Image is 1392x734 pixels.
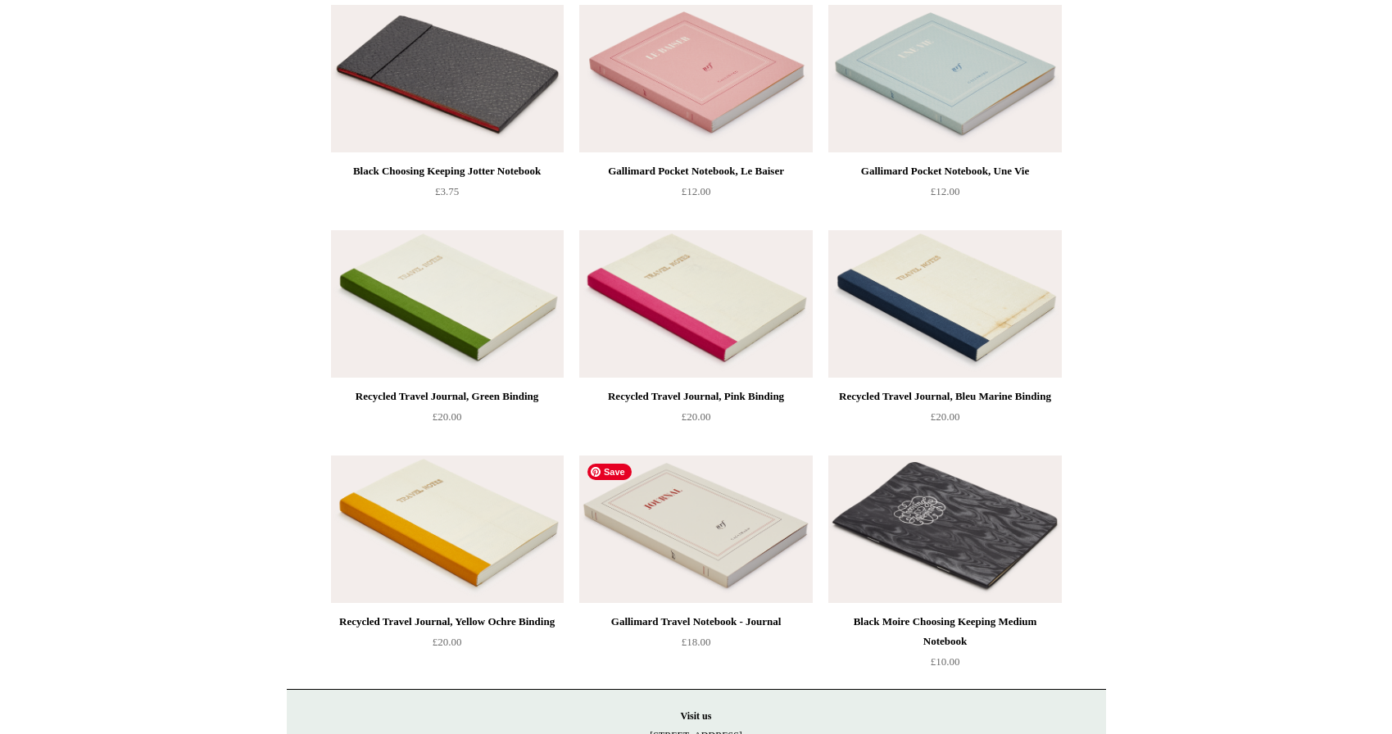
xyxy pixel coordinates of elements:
[335,387,560,406] div: Recycled Travel Journal, Green Binding
[931,185,960,197] span: £12.00
[335,612,560,632] div: Recycled Travel Journal, Yellow Ochre Binding
[828,387,1061,454] a: Recycled Travel Journal, Bleu Marine Binding £20.00
[832,161,1057,181] div: Gallimard Pocket Notebook, Une Vie
[587,464,632,480] span: Save
[579,5,812,152] img: Gallimard Pocket Notebook, Le Baiser
[828,230,1061,378] a: Recycled Travel Journal, Bleu Marine Binding Recycled Travel Journal, Bleu Marine Binding
[832,612,1057,651] div: Black Moire Choosing Keeping Medium Notebook
[579,612,812,679] a: Gallimard Travel Notebook - Journal £18.00
[828,455,1061,603] a: Black Moire Choosing Keeping Medium Notebook Black Moire Choosing Keeping Medium Notebook
[828,161,1061,229] a: Gallimard Pocket Notebook, Une Vie £12.00
[579,5,812,152] a: Gallimard Pocket Notebook, Le Baiser Gallimard Pocket Notebook, Le Baiser
[828,5,1061,152] a: Gallimard Pocket Notebook, Une Vie Gallimard Pocket Notebook, Une Vie
[435,185,459,197] span: £3.75
[331,5,564,152] a: Black Choosing Keeping Jotter Notebook Black Choosing Keeping Jotter Notebook
[331,612,564,679] a: Recycled Travel Journal, Yellow Ochre Binding £20.00
[433,410,462,423] span: £20.00
[682,185,711,197] span: £12.00
[832,387,1057,406] div: Recycled Travel Journal, Bleu Marine Binding
[331,455,564,603] a: Recycled Travel Journal, Yellow Ochre Binding Recycled Travel Journal, Yellow Ochre Binding
[828,230,1061,378] img: Recycled Travel Journal, Bleu Marine Binding
[331,5,564,152] img: Black Choosing Keeping Jotter Notebook
[583,161,808,181] div: Gallimard Pocket Notebook, Le Baiser
[579,230,812,378] a: Recycled Travel Journal, Pink Binding Recycled Travel Journal, Pink Binding
[931,655,960,668] span: £10.00
[681,710,712,722] strong: Visit us
[828,612,1061,679] a: Black Moire Choosing Keeping Medium Notebook £10.00
[331,230,564,378] img: Recycled Travel Journal, Green Binding
[828,455,1061,603] img: Black Moire Choosing Keeping Medium Notebook
[931,410,960,423] span: £20.00
[433,636,462,648] span: £20.00
[583,387,808,406] div: Recycled Travel Journal, Pink Binding
[579,161,812,229] a: Gallimard Pocket Notebook, Le Baiser £12.00
[331,387,564,454] a: Recycled Travel Journal, Green Binding £20.00
[579,455,812,603] img: Gallimard Travel Notebook - Journal
[579,230,812,378] img: Recycled Travel Journal, Pink Binding
[583,612,808,632] div: Gallimard Travel Notebook - Journal
[579,387,812,454] a: Recycled Travel Journal, Pink Binding £20.00
[682,636,711,648] span: £18.00
[335,161,560,181] div: Black Choosing Keeping Jotter Notebook
[331,230,564,378] a: Recycled Travel Journal, Green Binding Recycled Travel Journal, Green Binding
[682,410,711,423] span: £20.00
[828,5,1061,152] img: Gallimard Pocket Notebook, Une Vie
[579,455,812,603] a: Gallimard Travel Notebook - Journal Gallimard Travel Notebook - Journal
[331,455,564,603] img: Recycled Travel Journal, Yellow Ochre Binding
[331,161,564,229] a: Black Choosing Keeping Jotter Notebook £3.75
